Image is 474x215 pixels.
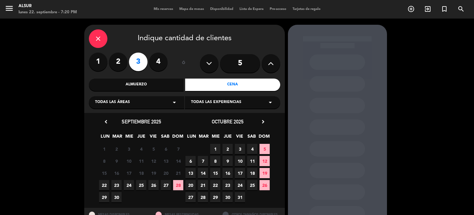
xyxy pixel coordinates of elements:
[122,118,161,125] span: septiembre 2025
[111,180,122,190] span: 23
[185,156,196,166] span: 6
[161,180,171,190] span: 27
[136,168,146,178] span: 18
[457,5,465,13] i: search
[124,144,134,154] span: 3
[198,180,208,190] span: 21
[171,99,178,106] i: arrow_drop_down
[407,5,415,13] i: add_circle_outline
[111,144,122,154] span: 2
[185,192,196,202] span: 27
[148,168,159,178] span: 19
[260,168,270,178] span: 19
[198,133,209,143] span: MAR
[207,7,236,11] span: Disponibilidad
[111,192,122,202] span: 30
[210,180,220,190] span: 22
[235,133,245,143] span: VIE
[95,99,130,105] span: Todas las áreas
[247,156,257,166] span: 11
[172,133,182,143] span: DOM
[210,144,220,154] span: 1
[235,192,245,202] span: 31
[99,192,109,202] span: 29
[5,4,14,15] button: menu
[103,118,109,125] i: chevron_left
[191,99,241,105] span: Todas las experiencias
[109,53,127,71] label: 2
[289,7,324,11] span: Tarjetas de regalo
[259,133,269,143] span: DOM
[173,168,183,178] span: 21
[247,180,257,190] span: 25
[222,144,233,154] span: 2
[100,133,110,143] span: LUN
[136,156,146,166] span: 11
[210,192,220,202] span: 29
[198,192,208,202] span: 28
[161,168,171,178] span: 20
[148,156,159,166] span: 12
[210,133,221,143] span: MIE
[222,133,233,143] span: JUE
[198,168,208,178] span: 14
[260,180,270,190] span: 26
[235,144,245,154] span: 3
[161,156,171,166] span: 13
[136,144,146,154] span: 4
[247,168,257,178] span: 18
[89,29,280,48] div: Indique cantidad de clientes
[236,7,267,11] span: Lista de Espera
[124,168,134,178] span: 17
[260,144,270,154] span: 5
[260,118,266,125] i: chevron_right
[124,180,134,190] span: 24
[210,156,220,166] span: 8
[89,53,107,71] label: 1
[222,192,233,202] span: 30
[149,53,168,71] label: 4
[222,156,233,166] span: 9
[424,5,431,13] i: exit_to_app
[111,156,122,166] span: 9
[186,133,197,143] span: LUN
[173,144,183,154] span: 7
[19,9,77,15] div: lunes 22. septiembre - 7:20 PM
[235,168,245,178] span: 17
[136,133,146,143] span: JUE
[173,180,183,190] span: 28
[99,144,109,154] span: 1
[112,133,122,143] span: MAR
[89,79,184,91] div: Almuerzo
[235,180,245,190] span: 24
[124,156,134,166] span: 10
[148,144,159,154] span: 5
[99,168,109,178] span: 15
[161,144,171,154] span: 6
[185,168,196,178] span: 13
[267,7,289,11] span: Pre-acceso
[129,53,148,71] label: 3
[247,144,257,154] span: 4
[148,180,159,190] span: 26
[151,7,176,11] span: Mis reservas
[176,7,207,11] span: Mapa de mesas
[99,156,109,166] span: 8
[148,133,158,143] span: VIE
[160,133,170,143] span: SAB
[99,180,109,190] span: 22
[222,180,233,190] span: 23
[19,3,77,9] div: Alsur
[235,156,245,166] span: 10
[136,180,146,190] span: 25
[174,53,194,74] div: ó
[5,4,14,13] i: menu
[111,168,122,178] span: 16
[222,168,233,178] span: 16
[247,133,257,143] span: SAB
[267,99,274,106] i: arrow_drop_down
[260,156,270,166] span: 12
[94,35,102,42] i: close
[198,156,208,166] span: 7
[185,180,196,190] span: 20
